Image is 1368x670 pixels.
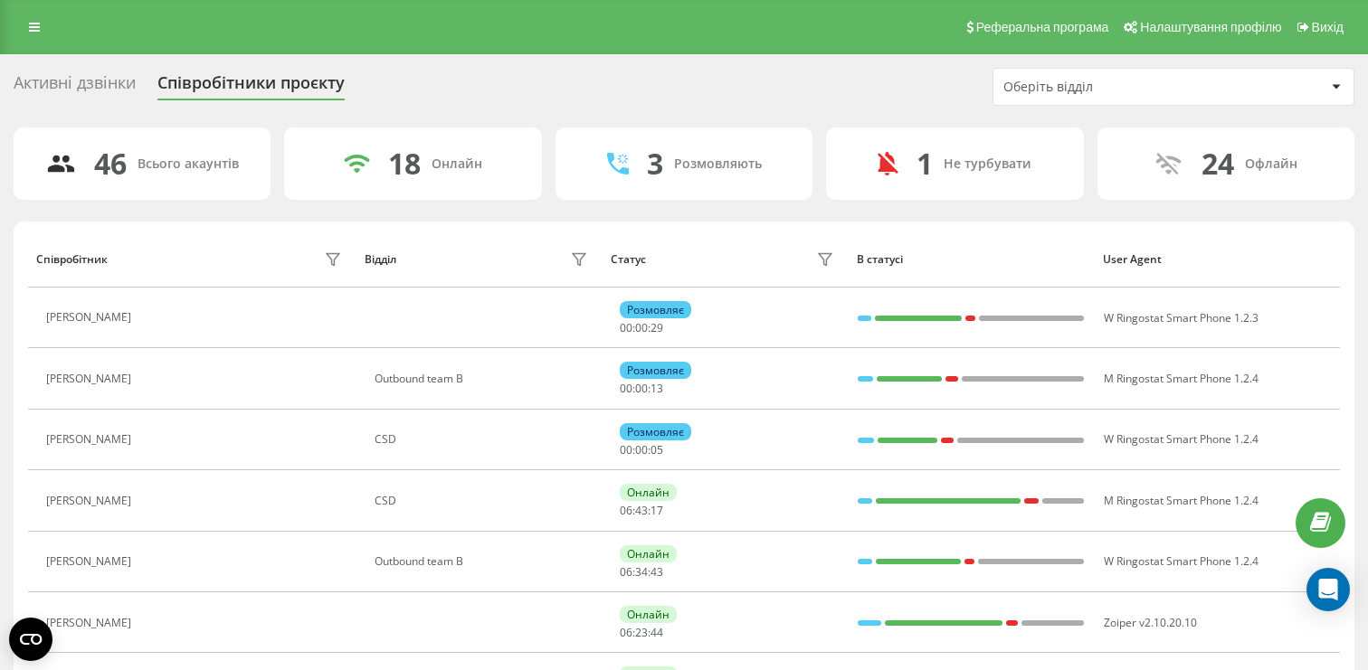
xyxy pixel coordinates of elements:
span: 00 [620,442,632,458]
div: Статус [611,253,646,266]
div: Онлайн [620,484,677,501]
span: 00 [635,381,648,396]
div: : : [620,382,663,395]
span: 06 [620,503,632,518]
div: [PERSON_NAME] [46,555,136,568]
div: 3 [647,146,663,181]
span: 43 [635,503,648,518]
div: : : [620,627,663,639]
span: Вихід [1312,20,1344,34]
span: 00 [620,320,632,335]
div: : : [620,444,663,457]
div: Оберіть відділ [1003,80,1220,95]
div: Розмовляє [620,362,691,379]
span: Налаштування профілю [1140,20,1281,34]
div: Outbound team B [375,373,593,385]
div: Відділ [365,253,396,266]
div: User Agent [1103,253,1332,266]
div: 18 [388,146,421,181]
div: : : [620,505,663,517]
div: CSD [375,433,593,446]
div: [PERSON_NAME] [46,373,136,385]
div: Не турбувати [944,156,1031,172]
div: 24 [1202,146,1234,181]
span: 17 [651,503,663,518]
div: : : [620,566,663,579]
div: Outbound team B [375,555,593,568]
div: Співробітник [36,253,108,266]
div: [PERSON_NAME] [46,617,136,629]
div: В статусі [857,253,1086,266]
div: Розмовляє [620,423,691,440]
span: 00 [635,442,648,458]
span: W Ringostat Smart Phone 1.2.3 [1104,310,1259,326]
span: 13 [651,381,663,396]
span: W Ringostat Smart Phone 1.2.4 [1104,431,1259,447]
span: 00 [635,320,648,335]
span: M Ringostat Smart Phone 1.2.4 [1104,371,1259,386]
span: 44 [651,625,663,640]
div: : : [620,322,663,335]
div: Open Intercom Messenger [1306,568,1350,611]
div: [PERSON_NAME] [46,433,136,446]
button: Open CMP widget [9,618,52,661]
span: 06 [620,564,632,580]
div: [PERSON_NAME] [46,311,136,324]
span: M Ringostat Smart Phone 1.2.4 [1104,493,1259,508]
div: Розмовляють [674,156,762,172]
div: Активні дзвінки [14,73,136,101]
span: 29 [651,320,663,335]
div: Всього акаунтів [138,156,239,172]
div: [PERSON_NAME] [46,495,136,507]
div: Онлайн [620,606,677,623]
div: Розмовляє [620,301,691,318]
div: Співробітники проєкту [157,73,345,101]
div: Онлайн [432,156,482,172]
span: 06 [620,625,632,640]
span: 05 [651,442,663,458]
span: 34 [635,564,648,580]
span: 23 [635,625,648,640]
div: Онлайн [620,545,677,562]
span: Реферальна програма [976,20,1109,34]
span: 43 [651,564,663,580]
div: CSD [375,495,593,507]
div: Офлайн [1245,156,1297,172]
span: 00 [620,381,632,396]
span: Zoiper v2.10.20.10 [1104,615,1197,630]
span: W Ringostat Smart Phone 1.2.4 [1104,553,1259,569]
div: 1 [917,146,933,181]
div: 46 [94,146,127,181]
